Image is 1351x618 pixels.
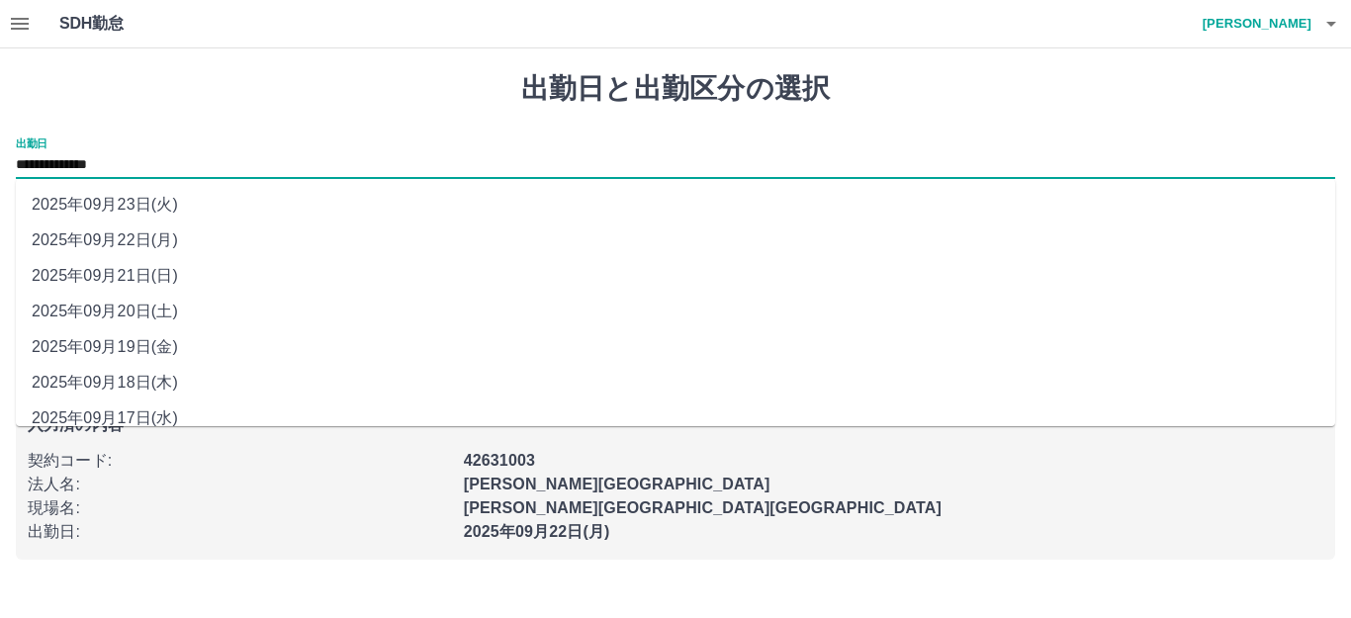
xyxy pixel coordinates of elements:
li: 2025年09月20日(土) [16,294,1335,329]
b: 2025年09月22日(月) [464,523,610,540]
h1: 出勤日と出勤区分の選択 [16,72,1335,106]
p: 現場名 : [28,496,452,520]
b: 42631003 [464,452,535,469]
li: 2025年09月17日(水) [16,400,1335,436]
p: 法人名 : [28,473,452,496]
b: [PERSON_NAME][GEOGRAPHIC_DATA][GEOGRAPHIC_DATA] [464,499,942,516]
li: 2025年09月23日(火) [16,187,1335,222]
li: 2025年09月22日(月) [16,222,1335,258]
label: 出勤日 [16,135,47,150]
li: 2025年09月18日(木) [16,365,1335,400]
li: 2025年09月21日(日) [16,258,1335,294]
b: [PERSON_NAME][GEOGRAPHIC_DATA] [464,476,770,492]
li: 2025年09月19日(金) [16,329,1335,365]
p: 契約コード : [28,449,452,473]
p: 出勤日 : [28,520,452,544]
